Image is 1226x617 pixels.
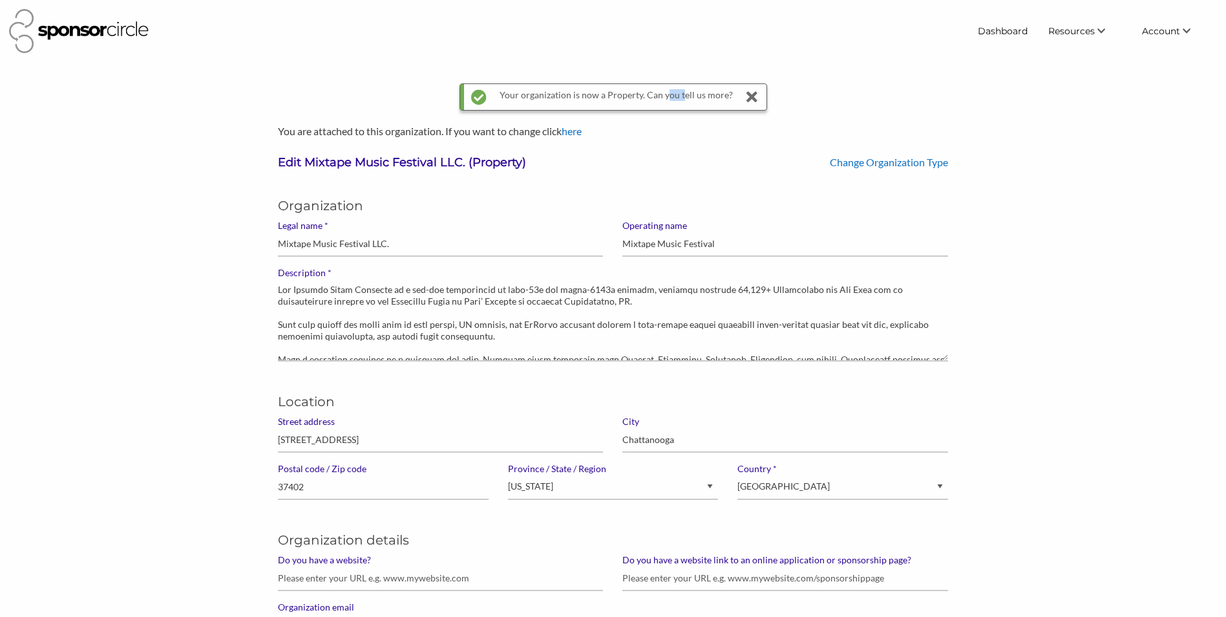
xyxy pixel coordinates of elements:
input: Please enter your URL e.g. www.mywebsite.com [278,566,603,591]
h5: Organization details [278,531,948,549]
label: Province / State / Region [508,463,719,475]
label: Description [278,267,948,279]
li: Account [1132,19,1217,43]
span: Account [1142,25,1180,37]
h5: Organization [278,197,948,215]
h3: Edit Mixtape Music Festival LLC. (Property) [278,155,526,171]
label: Operating name [622,220,947,232]
label: Street address [278,416,603,428]
label: Do you have a website? [278,554,603,566]
input: Enter your organization legal name (for content creators, enter your legal name) [278,232,603,257]
label: Postal code / Zip code [278,463,489,475]
textarea: Lor Ipsumdo Sitam Consecte ad e sed-doe temporincid ut labo-53e dol magna-6143a enimadm, veniamqu... [278,279,948,362]
input: Please enter your URL e.g. www.mywebsite.com/sponsorshippage [622,566,947,591]
span: Resources [1048,25,1095,37]
a: Dashboard [967,19,1038,43]
img: Sponsor Circle Logo [9,9,149,53]
label: Organization email [278,601,603,613]
label: Country [737,463,948,475]
label: Do you have a website link to an online application or sponsorship page? [622,554,947,566]
div: Your organization is now a Property. Can you tell us more? [500,84,733,110]
a: here [562,125,582,137]
a: Change Organization Type [830,156,948,168]
label: Legal name [278,220,603,232]
li: Resources [1038,19,1132,43]
label: City [622,416,947,428]
div: You are attached to this organization. If you want to change click [268,124,958,139]
h5: Location [278,393,948,411]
